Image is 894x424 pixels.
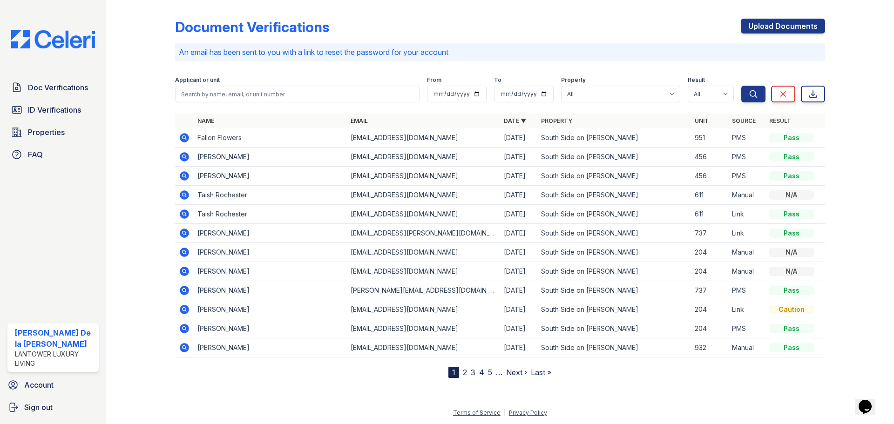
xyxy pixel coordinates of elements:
td: [EMAIL_ADDRESS][DOMAIN_NAME] [347,167,500,186]
td: Manual [728,186,765,205]
td: South Side on [PERSON_NAME] [537,338,691,357]
td: [EMAIL_ADDRESS][PERSON_NAME][DOMAIN_NAME] [347,224,500,243]
div: 1 [448,367,459,378]
a: Property [541,117,572,124]
label: Property [561,76,586,84]
td: [DATE] [500,167,537,186]
td: [EMAIL_ADDRESS][DOMAIN_NAME] [347,128,500,148]
td: [DATE] [500,300,537,319]
td: [PERSON_NAME] [194,224,347,243]
a: 5 [488,368,492,377]
a: Last » [531,368,551,377]
td: [PERSON_NAME] [194,319,347,338]
div: Pass [769,133,814,142]
td: Taish Rochester [194,205,347,224]
td: [DATE] [500,148,537,167]
td: South Side on [PERSON_NAME] [537,224,691,243]
td: [EMAIL_ADDRESS][DOMAIN_NAME] [347,338,500,357]
span: ID Verifications [28,104,81,115]
div: Pass [769,286,814,295]
td: [PERSON_NAME] [194,262,347,281]
td: [EMAIL_ADDRESS][DOMAIN_NAME] [347,205,500,224]
a: Result [769,117,791,124]
a: Next › [506,368,527,377]
div: Pass [769,171,814,181]
td: Fallon Flowers [194,128,347,148]
td: PMS [728,281,765,300]
td: South Side on [PERSON_NAME] [537,186,691,205]
td: [PERSON_NAME] [194,338,347,357]
td: PMS [728,128,765,148]
td: [DATE] [500,281,537,300]
td: 456 [691,148,728,167]
a: Account [4,376,102,394]
td: [EMAIL_ADDRESS][DOMAIN_NAME] [347,243,500,262]
a: Name [197,117,214,124]
span: FAQ [28,149,43,160]
td: South Side on [PERSON_NAME] [537,262,691,281]
a: Source [732,117,756,124]
label: To [494,76,501,84]
td: [PERSON_NAME] [194,148,347,167]
div: N/A [769,267,814,276]
p: An email has been sent to you with a link to reset the password for your account [179,47,821,58]
td: 204 [691,262,728,281]
div: [PERSON_NAME] De la [PERSON_NAME] [15,327,95,350]
td: [PERSON_NAME] [194,281,347,300]
td: 204 [691,300,728,319]
td: South Side on [PERSON_NAME] [537,128,691,148]
span: Doc Verifications [28,82,88,93]
td: Manual [728,338,765,357]
div: Document Verifications [175,19,329,35]
td: 611 [691,205,728,224]
td: [DATE] [500,205,537,224]
td: 737 [691,281,728,300]
div: Lantower Luxury Living [15,350,95,368]
td: 737 [691,224,728,243]
td: Link [728,224,765,243]
td: Taish Rochester [194,186,347,205]
td: 611 [691,186,728,205]
td: [DATE] [500,319,537,338]
td: South Side on [PERSON_NAME] [537,243,691,262]
div: Caution [769,305,814,314]
td: Link [728,205,765,224]
td: South Side on [PERSON_NAME] [537,167,691,186]
a: Sign out [4,398,102,417]
td: [DATE] [500,128,537,148]
span: Properties [28,127,65,138]
a: 2 [463,368,467,377]
a: FAQ [7,145,99,164]
td: PMS [728,167,765,186]
td: Manual [728,262,765,281]
td: 951 [691,128,728,148]
a: Properties [7,123,99,141]
span: Account [24,379,54,390]
div: Pass [769,324,814,333]
div: Pass [769,343,814,352]
td: 932 [691,338,728,357]
td: [DATE] [500,262,537,281]
td: [DATE] [500,243,537,262]
span: Sign out [24,402,53,413]
td: [EMAIL_ADDRESS][DOMAIN_NAME] [347,148,500,167]
img: CE_Logo_Blue-a8612792a0a2168367f1c8372b55b34899dd931a85d93a1a3d3e32e68fde9ad4.png [4,30,102,48]
td: [EMAIL_ADDRESS][DOMAIN_NAME] [347,186,500,205]
td: [PERSON_NAME] [194,167,347,186]
td: South Side on [PERSON_NAME] [537,319,691,338]
td: [PERSON_NAME] [194,243,347,262]
td: Link [728,300,765,319]
div: Pass [769,152,814,162]
td: Manual [728,243,765,262]
td: 204 [691,243,728,262]
td: South Side on [PERSON_NAME] [537,205,691,224]
div: | [504,409,506,416]
td: South Side on [PERSON_NAME] [537,300,691,319]
td: [EMAIL_ADDRESS][DOMAIN_NAME] [347,262,500,281]
td: 204 [691,319,728,338]
label: From [427,76,441,84]
a: Email [351,117,368,124]
td: [EMAIL_ADDRESS][DOMAIN_NAME] [347,300,500,319]
a: Date ▼ [504,117,526,124]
